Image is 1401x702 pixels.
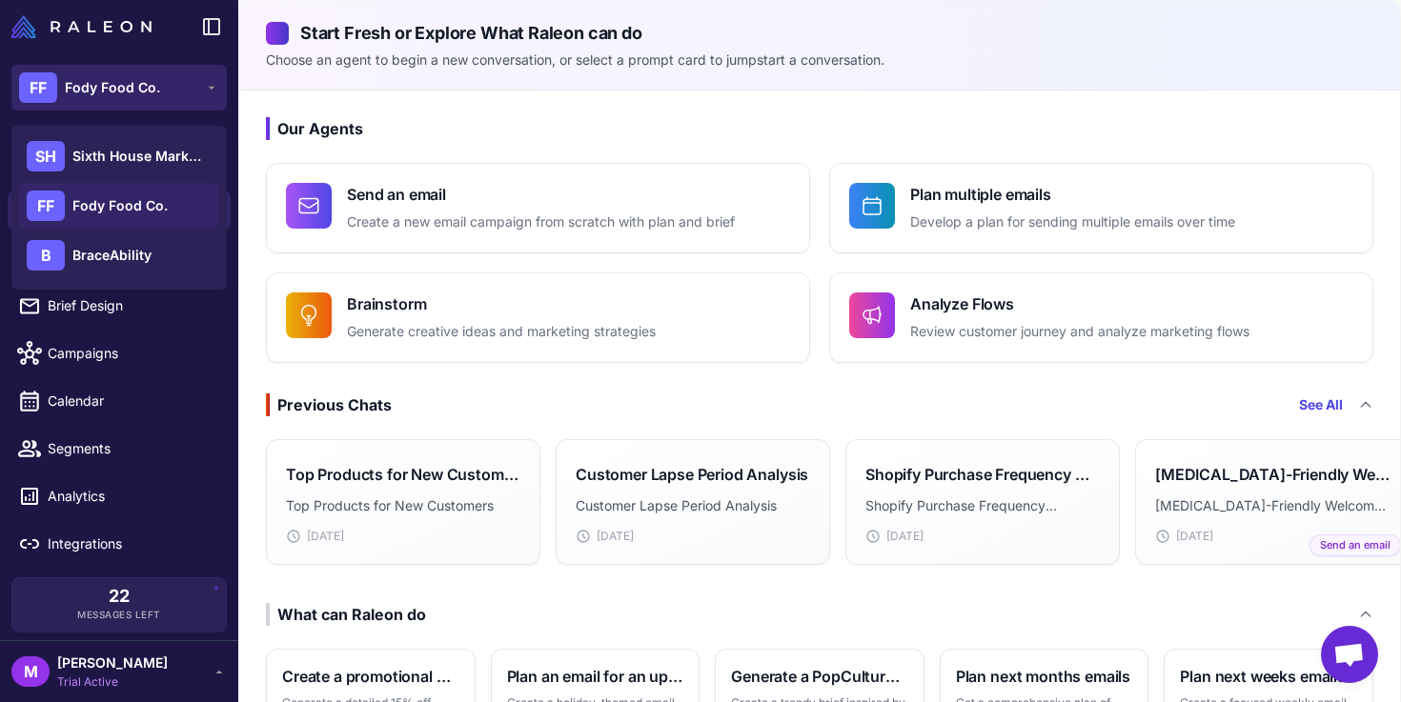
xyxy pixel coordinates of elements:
button: BrainstormGenerate creative ideas and marketing strategies [266,272,810,363]
span: Integrations [48,533,215,554]
h2: Start Fresh or Explore What Raleon can do [266,20,1373,46]
button: Plan multiple emailsDevelop a plan for sending multiple emails over time [829,163,1373,253]
h3: Plan an email for an upcoming holiday [507,665,684,688]
p: Review customer journey and analyze marketing flows [910,321,1249,343]
img: Raleon Logo [11,15,152,38]
div: [DATE] [1155,528,1390,545]
a: Chats [8,191,231,231]
a: Integrations [8,524,231,564]
div: [DATE] [576,528,810,545]
span: Send an email [1310,534,1401,556]
div: FF [19,72,57,103]
div: Previous Chats [266,393,392,416]
a: Calendar [8,381,231,421]
div: FF [27,191,65,221]
p: [MEDICAL_DATA]-Friendly Welcome Series Email [1155,495,1390,516]
a: See All [1299,394,1343,415]
div: M [11,656,50,687]
h4: Send an email [347,183,735,206]
div: SH [27,141,65,171]
span: [PERSON_NAME] [57,652,168,673]
button: FFFody Food Co. [11,65,227,110]
p: Generate creative ideas and marketing strategies [347,321,656,343]
span: Brief Design [48,295,215,316]
p: Customer Lapse Period Analysis [576,495,810,516]
div: [DATE] [865,528,1100,545]
h3: Customer Lapse Period Analysis [576,463,808,486]
span: Calendar [48,391,215,411]
span: Trial Active [57,673,168,691]
div: [DATE] [286,528,520,545]
h3: Top Products for New Customers [286,463,520,486]
h4: Analyze Flows [910,292,1249,315]
span: Fody Food Co. [72,195,168,216]
h4: Brainstorm [347,292,656,315]
a: Brief Design [8,286,231,326]
span: Segments [48,438,215,459]
button: Send an emailCreate a new email campaign from scratch with plan and brief [266,163,810,253]
span: Analytics [48,486,215,507]
h3: Shopify Purchase Frequency Analysis [865,463,1100,486]
div: B [27,240,65,271]
a: Analytics [8,476,231,516]
p: Develop a plan for sending multiple emails over time [910,211,1235,233]
span: Messages Left [77,608,161,622]
p: Shopify Purchase Frequency Analysis [865,495,1100,516]
span: 22 [109,588,130,605]
span: Sixth House Marketing [72,146,206,167]
p: Create a new email campaign from scratch with plan and brief [347,211,735,233]
h3: Plan next weeks emails [1180,665,1357,688]
h3: Our Agents [266,117,1373,140]
a: Segments [8,429,231,469]
h3: Generate a PopCulture themed brief [731,665,908,688]
h4: Plan multiple emails [910,183,1235,206]
div: Open chat [1321,626,1378,683]
p: Choose an agent to begin a new conversation, or select a prompt card to jumpstart a conversation. [266,50,1373,70]
span: Fody Food Co. [65,77,160,98]
h3: Create a promotional brief and email [282,665,459,688]
span: BraceAbility [72,245,152,266]
button: Analyze FlowsReview customer journey and analyze marketing flows [829,272,1373,363]
div: What can Raleon do [266,603,426,626]
a: Campaigns [8,333,231,373]
h3: [MEDICAL_DATA]-Friendly Welcome Series Email [1155,463,1390,486]
span: Campaigns [48,343,215,364]
a: Knowledge [8,238,231,278]
h3: Plan next months emails [956,665,1133,688]
p: Top Products for New Customers [286,495,520,516]
a: Raleon Logo [11,15,159,38]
